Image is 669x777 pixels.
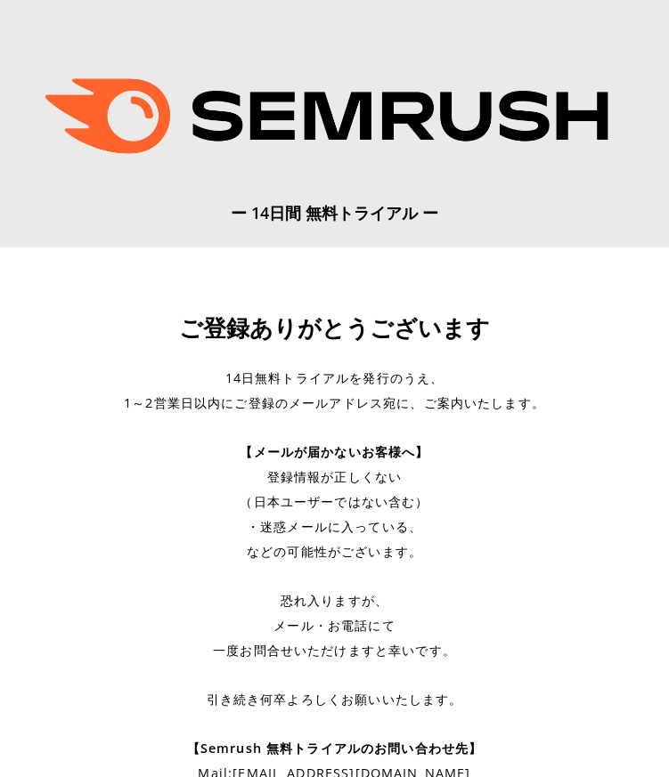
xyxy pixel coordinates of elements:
span: （日本ユーザーではない含む） [240,493,428,510]
span: ・迷惑メールに入っている、 [247,518,422,535]
span: 【メールが届かないお客様へ】 [240,443,428,460]
span: ご登録ありがとうございます [179,315,490,342]
span: 1～2営業日以内にご登録のメールアドレス宛に、ご案内いたします。 [124,394,545,411]
span: 引き続き何卒よろしくお願いいたします。 [207,691,463,708]
span: 恐れ入りますが、 [281,592,388,609]
span: 14日無料トライアルを発行のうえ、 [225,369,445,386]
span: 一度お問合せいただけますと幸いです。 [213,642,456,659]
span: などの可能性がございます。 [247,543,422,560]
span: 登録情報が正しくない [267,468,403,485]
span: ー 14日間 無料トライアル ー [231,202,438,223]
span: 【Semrush 無料トライアルのお問い合わせ先】 [187,740,483,757]
span: メール・お電話にて [273,617,395,634]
